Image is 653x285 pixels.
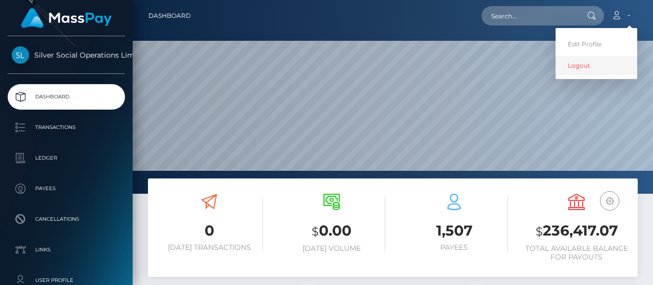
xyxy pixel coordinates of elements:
[12,150,121,166] p: Ledger
[536,224,543,239] small: $
[312,224,319,239] small: $
[556,56,637,75] a: Logout
[482,6,577,25] input: Search...
[8,115,125,140] a: Transactions
[156,221,263,241] h3: 0
[12,120,121,135] p: Transactions
[400,221,508,241] h3: 1,507
[21,8,112,28] img: MassPay Logo
[148,5,191,27] a: Dashboard
[156,243,263,252] h6: [DATE] Transactions
[523,221,630,242] h3: 236,417.07
[12,89,121,105] p: Dashboard
[400,243,508,252] h6: Payees
[8,237,125,263] a: Links
[523,244,630,262] h6: Total Available Balance for Payouts
[12,242,121,257] p: Links
[12,46,29,64] img: Silver Social Operations Limited
[12,212,121,227] p: Cancellations
[12,181,121,196] p: Payees
[278,244,385,253] h6: [DATE] Volume
[8,145,125,171] a: Ledger
[278,221,385,242] h3: 0.00
[8,176,125,201] a: Payees
[8,206,125,232] a: Cancellations
[556,35,637,54] a: Edit Profile
[8,50,125,60] span: Silver Social Operations Limited
[8,84,125,110] a: Dashboard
